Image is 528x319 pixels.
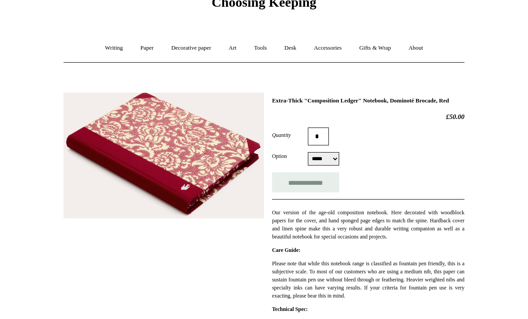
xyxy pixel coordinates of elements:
[246,37,275,60] a: Tools
[272,247,300,254] strong: Care Guide:
[212,2,316,9] a: Choosing Keeping
[272,306,308,313] strong: Technical Spec:
[277,37,305,60] a: Desk
[64,93,264,219] img: Extra-Thick "Composition Ledger" Notebook, Dominoté Brocade, Red
[272,260,464,300] p: Please note that while this notebook range is classified as fountain pen friendly, this is a subj...
[272,98,464,105] h1: Extra-Thick "Composition Ledger" Notebook, Dominoté Brocade, Red
[132,37,162,60] a: Paper
[163,37,219,60] a: Decorative paper
[306,37,350,60] a: Accessories
[272,153,308,161] label: Option
[272,132,308,140] label: Quantity
[97,37,131,60] a: Writing
[351,37,399,60] a: Gifts & Wrap
[221,37,244,60] a: Art
[272,113,464,121] h2: £50.00
[400,37,431,60] a: About
[272,209,464,241] p: Our version of the age-old composition notebook. Here decorated with woodblock papers for the cov...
